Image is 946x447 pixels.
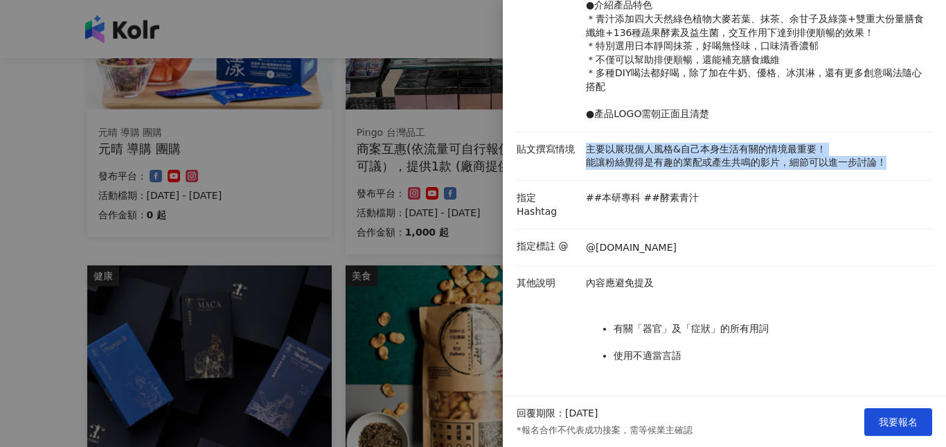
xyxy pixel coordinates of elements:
p: 指定標註 @ [517,240,579,254]
p: 回覆期限：[DATE] [517,407,598,421]
span: 我要報名 [879,417,918,428]
button: 我要報名 [864,408,932,436]
p: ##酵素青汁 [643,191,698,205]
p: *報名合作不代表成功接案，需等候業主確認 [517,424,693,437]
p: 貼文撰寫情境 [517,143,579,157]
p: ##本研專科 [586,191,641,205]
span: 內容應避免提及 [586,277,654,288]
p: 指定 Hashtag [517,191,579,218]
p: 主要以展現個人風格&自己本身生活有關的情境最重要！ 能讓粉絲覺得是有趣的業配或產生共鳴的影片，細節可以進一步討論！ [586,143,925,170]
span: 有關「器官」及「症狀」的所有用詞 [614,323,769,334]
p: @[DOMAIN_NAME] [586,241,677,255]
span: 使用不適當言語 [614,350,681,361]
p: 其他說明 [517,277,579,290]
